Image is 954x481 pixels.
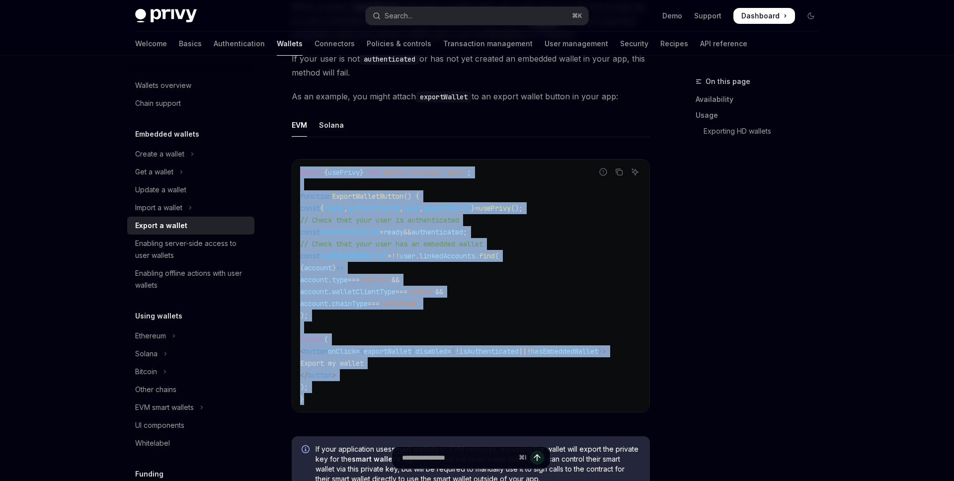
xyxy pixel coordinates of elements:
h5: Using wallets [135,310,182,322]
a: Availability [696,91,827,107]
div: Update a wallet [135,184,186,196]
span: = [475,204,479,213]
span: { [360,347,364,356]
span: ( [324,335,328,344]
a: Chain support [127,94,254,112]
a: API reference [700,32,747,56]
span: . [328,299,332,308]
span: , [344,204,348,213]
button: Send message [530,451,544,465]
span: (); [511,204,523,213]
div: Ethereum [135,330,166,342]
span: import [300,168,324,177]
span: = [380,228,384,237]
span: account [300,299,328,308]
a: UI components [127,416,254,434]
span: . [328,287,332,296]
div: Export a wallet [135,220,187,232]
span: ; [463,228,467,237]
span: ready [324,204,344,213]
a: Usage [696,107,827,123]
span: ready [384,228,403,237]
a: User management [545,32,608,56]
span: If your user is not or has not yet created an embedded wallet in your app, this method will fail. [292,52,650,80]
span: account [300,275,328,284]
span: { [451,347,455,356]
div: Solana [319,113,344,137]
span: < [300,347,304,356]
span: type [332,275,348,284]
span: const [300,228,320,237]
span: === [368,299,380,308]
img: dark logo [135,9,197,23]
div: Other chains [135,384,176,396]
span: isAuthenticated [320,228,380,237]
span: } [598,347,602,356]
span: } [411,347,415,356]
span: === [396,287,407,296]
span: exportWallet [423,204,471,213]
span: = [356,347,360,356]
a: Demo [662,11,682,21]
span: ); [300,311,308,320]
span: ) [332,263,336,272]
span: As an example, you might attach to an export wallet button in your app: [292,89,650,103]
span: !! [392,251,399,260]
span: return [300,335,324,344]
span: user [399,251,415,260]
span: > [602,347,606,356]
div: Chain support [135,97,181,109]
button: Toggle Solana section [127,345,254,363]
span: // Check that your user has an embedded wallet [300,240,483,248]
a: Update a wallet [127,181,254,199]
div: Wallets overview [135,80,191,91]
div: Solana [135,348,158,360]
span: On this page [706,76,750,87]
span: } [360,168,364,177]
div: Enabling server-side access to user wallets [135,238,248,261]
span: > [332,371,336,380]
span: ! [527,347,531,356]
div: Whitelabel [135,437,170,449]
span: , [399,204,403,213]
span: function [300,192,332,201]
a: Other chains [127,381,254,399]
a: Export a wallet [127,217,254,235]
span: () { [403,192,419,201]
span: account [304,263,332,272]
span: account [300,287,328,296]
span: 'ethereum' [380,299,419,308]
input: Ask a question... [402,447,515,469]
span: disabled [415,347,447,356]
button: Toggle Create a wallet section [127,145,254,163]
span: chainType [332,299,368,308]
span: = [388,251,392,260]
a: Wallets [277,32,303,56]
span: { [324,168,328,177]
span: user [403,204,419,213]
span: ( [495,251,499,260]
a: Authentication [214,32,265,56]
button: Toggle Import a wallet section [127,199,254,217]
span: 'wallet' [360,275,392,284]
button: Toggle Get a wallet section [127,163,254,181]
a: Dashboard [733,8,795,24]
span: . [415,251,419,260]
a: Wallets overview [127,77,254,94]
div: Get a wallet [135,166,173,178]
button: Report incorrect code [597,165,610,178]
div: EVM smart wallets [135,401,194,413]
span: } [300,395,304,403]
a: Recipes [660,32,688,56]
span: . [328,275,332,284]
code: authenticated [360,54,419,65]
span: ( [300,263,304,272]
button: Toggle dark mode [803,8,819,24]
span: linkedAccounts [419,251,475,260]
span: onClick [328,347,356,356]
span: ExportWalletButton [332,192,403,201]
span: exportWallet [364,347,411,356]
a: Security [620,32,648,56]
button: Toggle Ethereum section [127,327,254,345]
span: => [336,263,344,272]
